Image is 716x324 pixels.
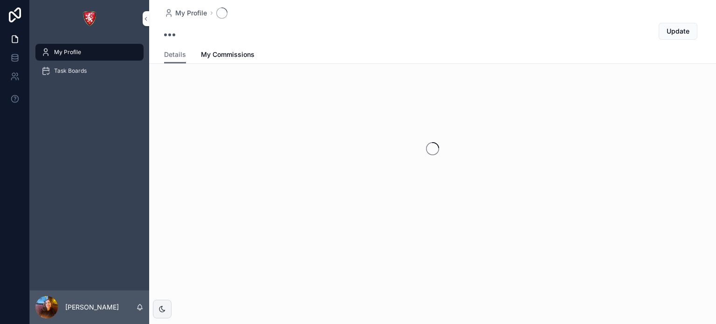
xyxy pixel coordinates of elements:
[30,37,149,91] div: scrollable content
[659,23,697,40] button: Update
[667,27,689,36] span: Update
[54,67,87,75] span: Task Boards
[35,44,144,61] a: My Profile
[82,11,97,26] img: App logo
[175,8,207,18] span: My Profile
[164,46,186,64] a: Details
[201,50,255,59] span: My Commissions
[65,303,119,312] p: [PERSON_NAME]
[201,46,255,65] a: My Commissions
[54,48,81,56] span: My Profile
[35,62,144,79] a: Task Boards
[164,8,207,18] a: My Profile
[164,50,186,59] span: Details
